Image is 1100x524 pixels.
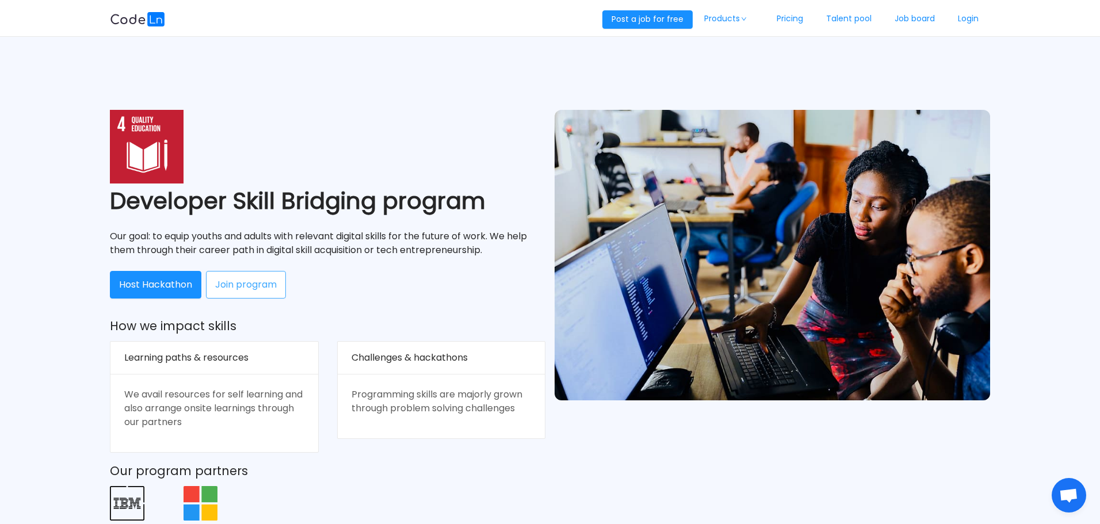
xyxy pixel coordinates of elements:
[602,10,693,29] button: Post a job for free
[1052,478,1086,512] a: Ouvrir le chat
[110,486,144,521] img: ibm.c0f2055e.svg
[740,16,747,22] i: icon: down
[110,462,545,480] h2: Our program partners
[110,279,201,290] a: Host Hackathon
[352,342,531,374] div: Challenges & hackathons
[352,388,531,415] p: Programming skills are majorly grown through problem solving challenges
[110,317,545,335] h2: How we impact skills
[206,271,286,299] button: Join program
[110,12,165,26] img: logobg.f302741d.svg
[124,388,304,429] p: We avail resources for self learning and also arrange onsite learnings through our partners
[184,486,218,521] img: microsoft.a1392c90.svg
[555,110,990,400] img: example
[110,230,545,257] h4: Our goal: to equip youths and adults with relevant digital skills for the future of work. We help...
[110,110,184,183] img: sdg4.54fab2e2.png
[110,183,545,218] h1: Developer Skill Bridging program
[110,271,201,299] button: Host Hackathon
[602,13,693,25] a: Post a job for free
[124,342,304,374] div: Learning paths & resources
